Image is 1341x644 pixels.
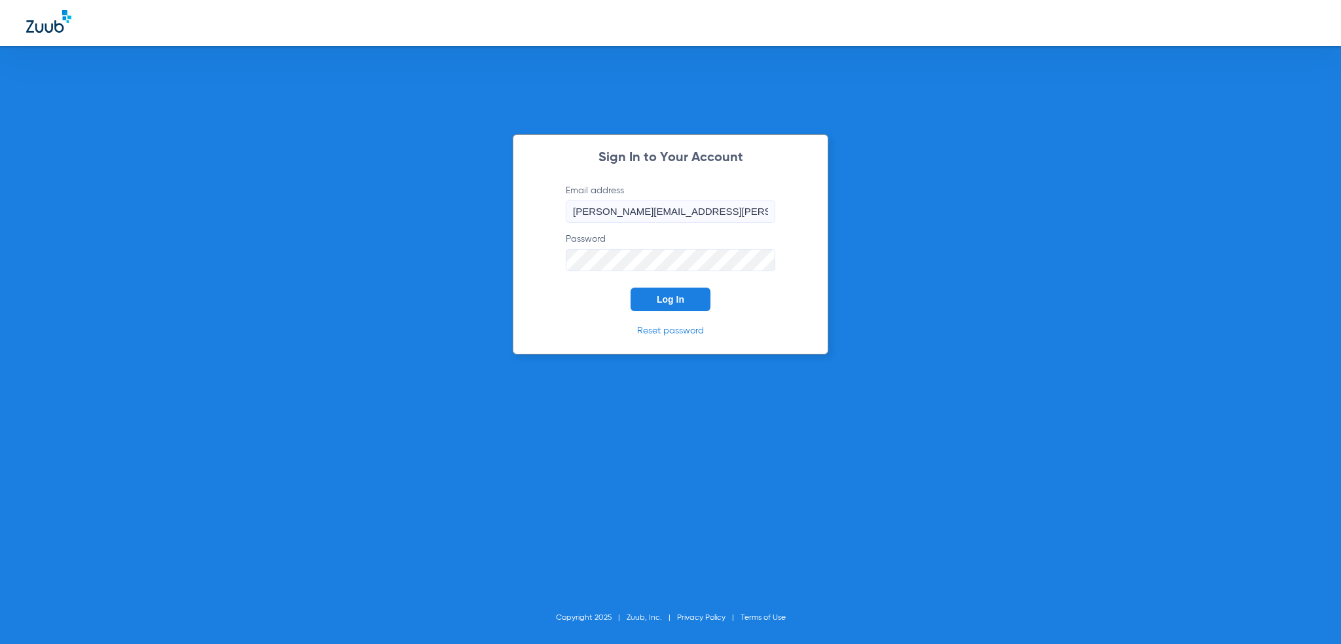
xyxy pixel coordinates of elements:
[566,184,775,223] label: Email address
[556,611,627,624] li: Copyright 2025
[631,288,710,311] button: Log In
[677,614,726,622] a: Privacy Policy
[627,611,677,624] li: Zuub, Inc.
[1276,581,1341,644] iframe: Chat Widget
[566,249,775,271] input: Password
[566,233,775,271] label: Password
[26,10,71,33] img: Zuub Logo
[741,614,786,622] a: Terms of Use
[657,294,684,305] span: Log In
[566,200,775,223] input: Email address
[546,151,795,164] h2: Sign In to Your Account
[637,326,704,335] a: Reset password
